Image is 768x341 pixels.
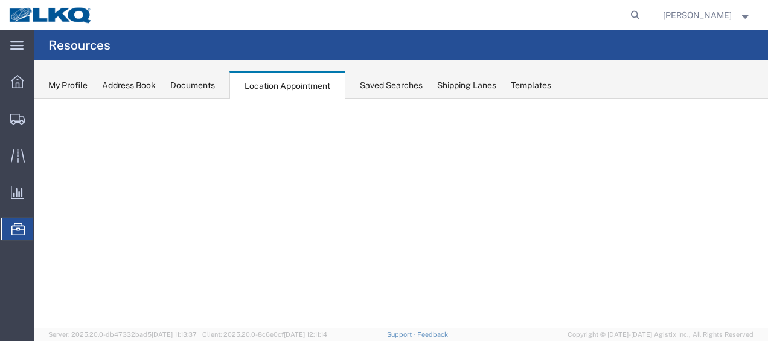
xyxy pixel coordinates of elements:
span: Jason Voyles [663,8,732,22]
span: Server: 2025.20.0-db47332bad5 [48,331,197,338]
a: Support [387,331,417,338]
h4: Resources [48,30,110,60]
div: Documents [170,79,215,92]
img: logo [8,6,93,24]
div: Shipping Lanes [437,79,496,92]
div: Templates [511,79,551,92]
div: My Profile [48,79,88,92]
span: [DATE] 12:11:14 [284,331,327,338]
span: Client: 2025.20.0-8c6e0cf [202,331,327,338]
iframe: FS Legacy Container [34,99,768,328]
div: Location Appointment [229,71,345,99]
div: Saved Searches [360,79,423,92]
div: Address Book [102,79,156,92]
span: Copyright © [DATE]-[DATE] Agistix Inc., All Rights Reserved [568,330,754,340]
a: Feedback [417,331,448,338]
button: [PERSON_NAME] [662,8,752,22]
span: [DATE] 11:13:37 [152,331,197,338]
